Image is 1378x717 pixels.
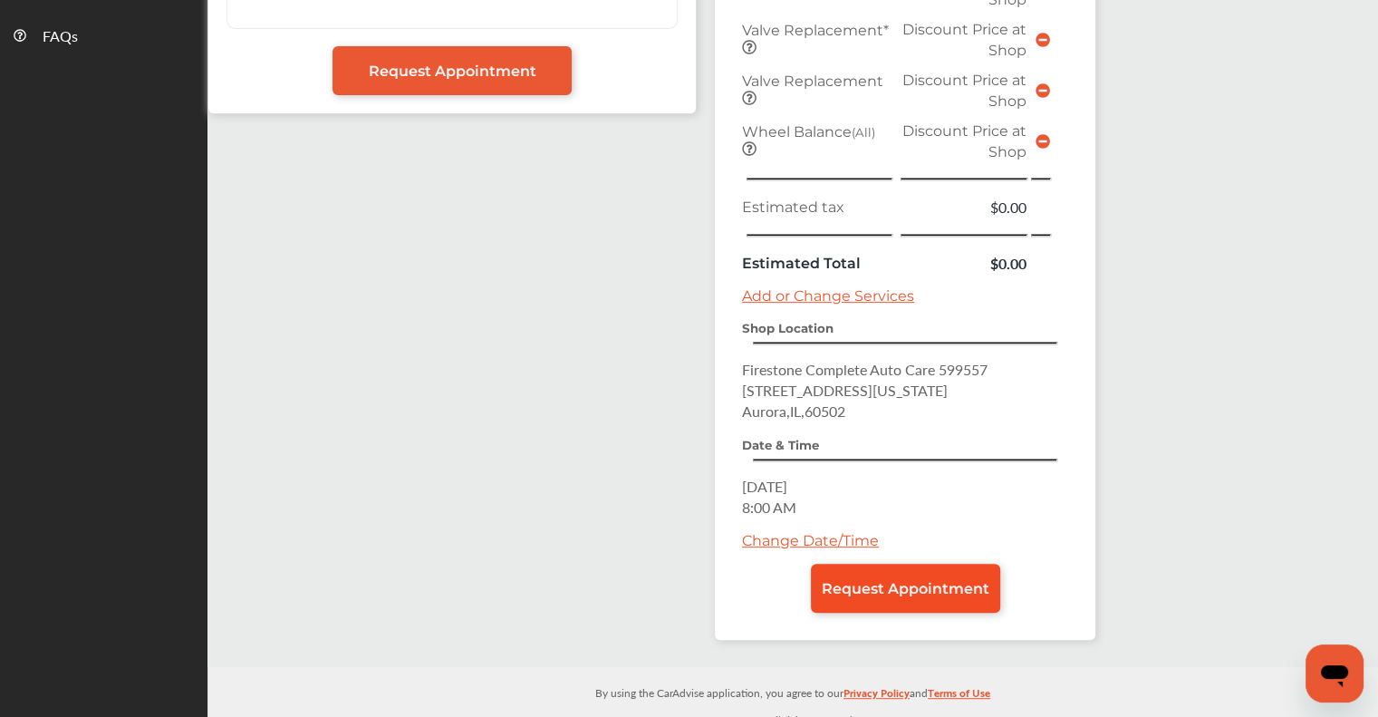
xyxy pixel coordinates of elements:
[742,73,883,90] span: Valve Replacement
[742,123,875,140] span: Wheel Balance
[822,580,989,597] span: Request Appointment
[742,380,948,401] span: [STREET_ADDRESS][US_STATE]
[742,476,787,497] span: [DATE]
[742,321,834,335] strong: Shop Location
[1306,644,1364,702] iframe: Button to launch messaging window
[742,22,889,39] span: Valve Replacement*
[43,25,78,49] span: FAQs
[332,46,572,95] a: Request Appointment
[897,192,1031,222] td: $0.00
[902,72,1026,110] span: Discount Price at Shop
[902,122,1026,160] span: Discount Price at Shop
[902,21,1026,59] span: Discount Price at Shop
[897,248,1031,278] td: $0.00
[811,564,1000,613] a: Request Appointment
[742,497,796,518] span: 8:00 AM
[742,359,988,380] span: Firestone Complete Auto Care 599557
[737,248,897,278] td: Estimated Total
[928,683,990,711] a: Terms of Use
[742,438,819,452] strong: Date & Time
[843,683,910,711] a: Privacy Policy
[852,125,875,140] small: (All)
[742,532,879,549] a: Change Date/Time
[742,401,845,421] span: Aurora , IL , 60502
[207,683,1378,702] p: By using the CarAdvise application, you agree to our and
[369,63,536,80] span: Request Appointment
[737,192,897,222] td: Estimated tax
[742,287,914,305] a: Add or Change Services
